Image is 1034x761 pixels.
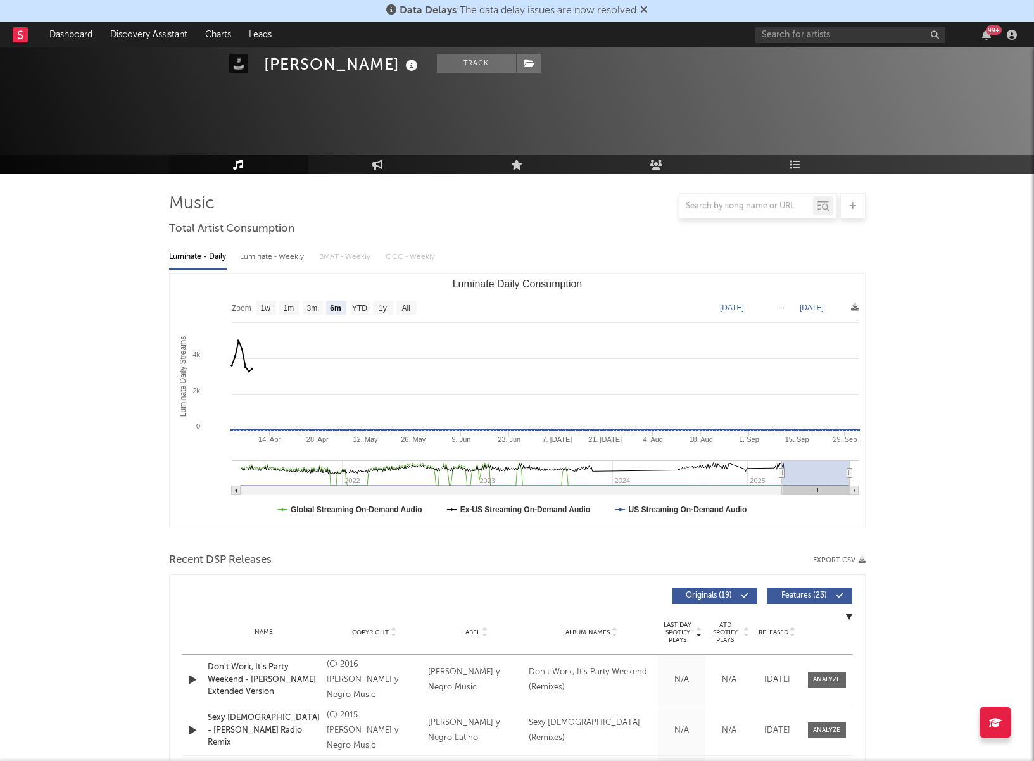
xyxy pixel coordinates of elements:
[661,724,702,737] div: N/A
[327,657,421,703] div: (C) 2016 [PERSON_NAME] y Negro Music
[460,505,590,514] text: Ex-US Streaming On-Demand Audio
[680,592,738,600] span: Originals ( 19 )
[400,6,636,16] span: : The data delay issues are now resolved
[352,629,389,636] span: Copyright
[755,27,945,43] input: Search for artists
[351,304,367,313] text: YTD
[428,715,522,746] div: [PERSON_NAME] y Negro Latino
[565,629,610,636] span: Album Names
[401,436,426,443] text: 26. May
[813,557,866,564] button: Export CSV
[330,304,341,313] text: 6m
[192,351,200,358] text: 4k
[327,708,421,753] div: (C) 2015 [PERSON_NAME] y Negro Music
[672,588,757,604] button: Originals(19)
[679,201,813,211] input: Search by song name or URL
[775,592,833,600] span: Features ( 23 )
[169,222,294,237] span: Total Artist Consumption
[452,279,582,289] text: Luminate Daily Consumption
[738,436,759,443] text: 1. Sep
[240,22,281,47] a: Leads
[169,553,272,568] span: Recent DSP Releases
[529,665,655,695] div: Don't Work, It's Party Weekend (Remixes)
[462,629,480,636] span: Label
[640,6,648,16] span: Dismiss
[208,661,321,698] a: Don't Work, It's Party Weekend - [PERSON_NAME] Extended Version
[986,25,1002,35] div: 99 +
[400,6,457,16] span: Data Delays
[759,629,788,636] span: Released
[178,336,187,417] text: Luminate Daily Streams
[628,505,747,514] text: US Streaming On-Demand Audio
[437,54,516,73] button: Track
[264,54,421,75] div: [PERSON_NAME]
[542,436,572,443] text: 7. [DATE]
[428,665,522,695] div: [PERSON_NAME] y Negro Music
[709,674,750,686] div: N/A
[643,436,662,443] text: 4. Aug
[756,724,798,737] div: [DATE]
[709,621,742,644] span: ATD Spotify Plays
[588,436,622,443] text: 21. [DATE]
[169,246,227,268] div: Luminate - Daily
[260,304,270,313] text: 1w
[306,304,317,313] text: 3m
[720,303,744,312] text: [DATE]
[709,724,750,737] div: N/A
[208,712,321,749] a: Sexy [DEMOGRAPHIC_DATA] - [PERSON_NAME] Radio Remix
[196,22,240,47] a: Charts
[291,505,422,514] text: Global Streaming On-Demand Audio
[170,274,865,527] svg: Luminate Daily Consumption
[661,674,702,686] div: N/A
[196,422,199,430] text: 0
[306,436,328,443] text: 28. Apr
[353,436,378,443] text: 12. May
[778,303,786,312] text: →
[529,715,655,746] div: Sexy [DEMOGRAPHIC_DATA] (Remixes)
[192,387,200,394] text: 2k
[41,22,101,47] a: Dashboard
[661,621,695,644] span: Last Day Spotify Plays
[232,304,251,313] text: Zoom
[982,30,991,40] button: 99+
[756,674,798,686] div: [DATE]
[379,304,387,313] text: 1y
[208,627,321,637] div: Name
[767,588,852,604] button: Features(23)
[498,436,520,443] text: 23. Jun
[401,304,410,313] text: All
[785,436,809,443] text: 15. Sep
[283,304,294,313] text: 1m
[101,22,196,47] a: Discovery Assistant
[689,436,712,443] text: 18. Aug
[240,246,306,268] div: Luminate - Weekly
[800,303,824,312] text: [DATE]
[258,436,281,443] text: 14. Apr
[833,436,857,443] text: 29. Sep
[451,436,470,443] text: 9. Jun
